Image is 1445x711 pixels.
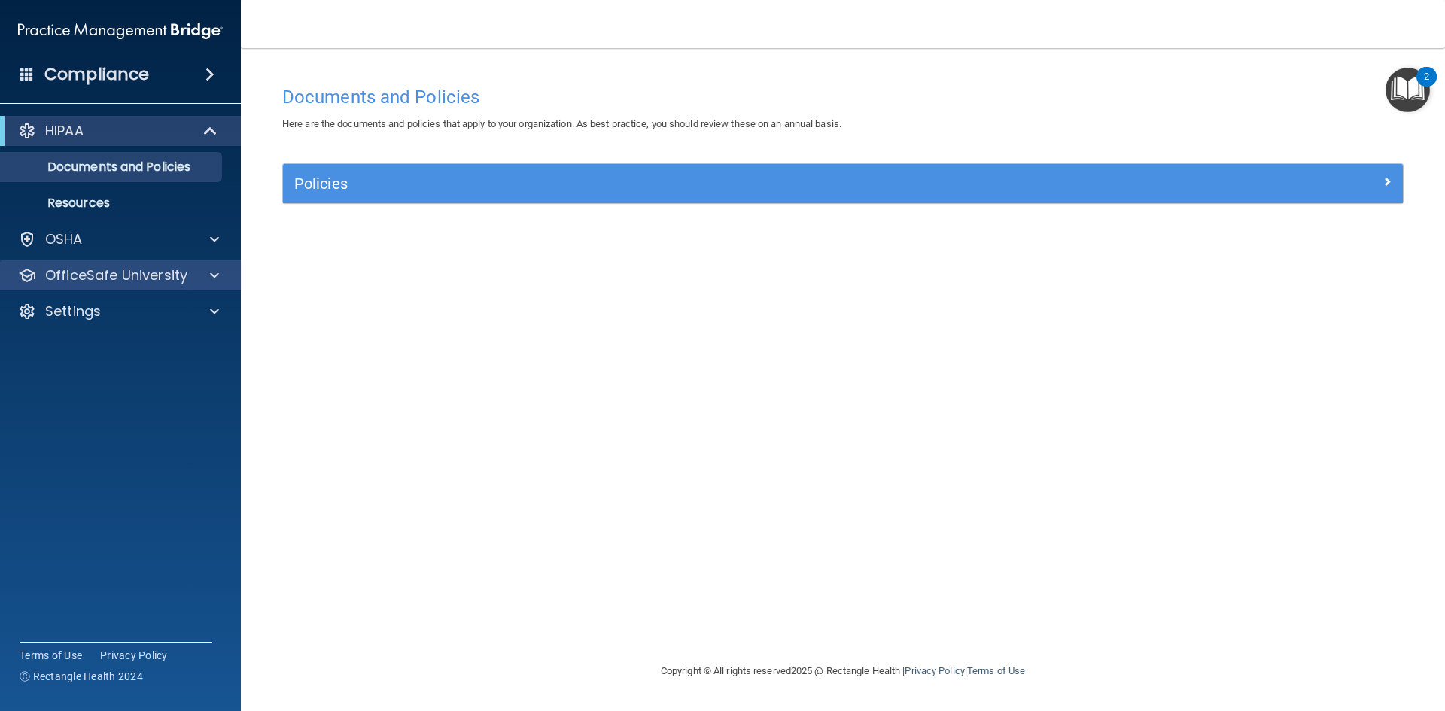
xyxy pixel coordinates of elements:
a: Terms of Use [967,665,1025,676]
p: Documents and Policies [10,160,215,175]
a: Privacy Policy [100,648,168,663]
div: 2 [1424,77,1429,96]
img: PMB logo [18,16,223,46]
p: HIPAA [45,122,84,140]
button: Open Resource Center, 2 new notifications [1386,68,1430,112]
a: Terms of Use [20,648,82,663]
a: Privacy Policy [905,665,964,676]
a: HIPAA [18,122,218,140]
p: Settings [45,302,101,321]
a: Policies [294,172,1392,196]
div: Copyright © All rights reserved 2025 @ Rectangle Health | | [568,647,1118,695]
h4: Documents and Policies [282,87,1404,107]
a: OSHA [18,230,219,248]
a: Settings [18,302,219,321]
p: Resources [10,196,215,211]
h5: Policies [294,175,1112,192]
span: Here are the documents and policies that apply to your organization. As best practice, you should... [282,118,841,129]
p: OfficeSafe University [45,266,187,284]
span: Ⓒ Rectangle Health 2024 [20,669,143,684]
p: OSHA [45,230,83,248]
a: OfficeSafe University [18,266,219,284]
h4: Compliance [44,64,149,85]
